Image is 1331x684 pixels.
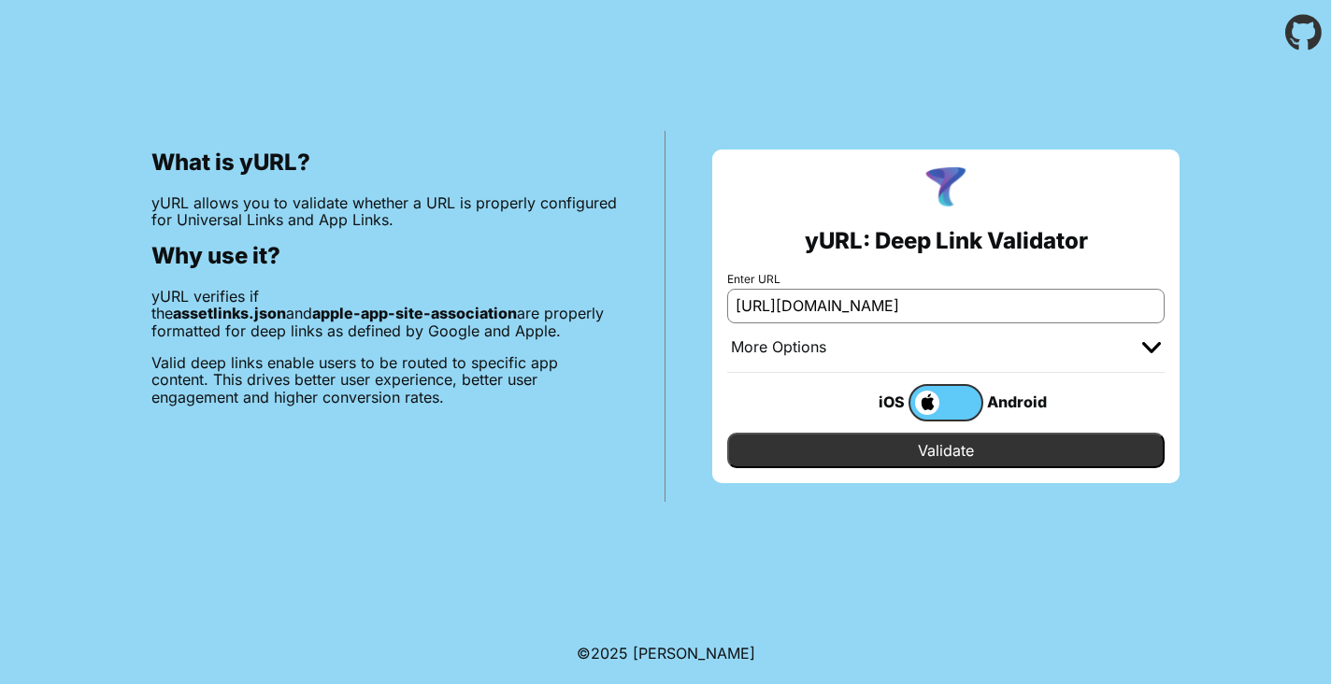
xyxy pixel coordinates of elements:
img: yURL Logo [922,164,970,213]
input: Validate [727,433,1165,468]
p: Valid deep links enable users to be routed to specific app content. This drives better user exper... [151,354,618,406]
div: iOS [834,390,909,414]
div: More Options [731,338,826,357]
label: Enter URL [727,273,1165,286]
h2: What is yURL? [151,150,618,176]
div: Android [983,390,1058,414]
h2: yURL: Deep Link Validator [805,228,1088,254]
a: Michael Ibragimchayev's Personal Site [633,644,755,663]
b: assetlinks.json [173,304,286,322]
p: yURL verifies if the and are properly formatted for deep links as defined by Google and Apple. [151,288,618,339]
span: 2025 [591,644,628,663]
p: yURL allows you to validate whether a URL is properly configured for Universal Links and App Links. [151,194,618,229]
input: e.g. https://app.chayev.com/xyx [727,289,1165,322]
footer: © [577,622,755,684]
b: apple-app-site-association [312,304,517,322]
img: chevron [1142,342,1161,353]
h2: Why use it? [151,243,618,269]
